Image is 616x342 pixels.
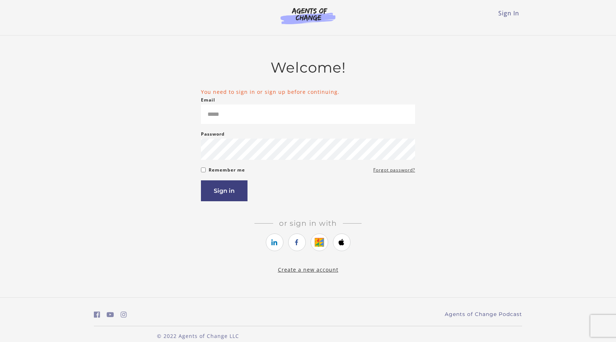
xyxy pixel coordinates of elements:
[201,59,415,76] h2: Welcome!
[201,96,215,104] label: Email
[278,266,338,273] a: Create a new account
[373,166,415,174] a: Forgot password?
[288,233,306,251] a: https://courses.thinkific.com/users/auth/facebook?ss%5Breferral%5D=&ss%5Buser_return_to%5D=%2Fcou...
[94,332,302,340] p: © 2022 Agents of Change LLC
[201,180,247,201] button: Sign in
[201,130,225,139] label: Password
[121,311,127,318] i: https://www.instagram.com/agentsofchangeprep/ (Open in a new window)
[445,310,522,318] a: Agents of Change Podcast
[209,166,245,174] label: Remember me
[266,233,283,251] a: https://courses.thinkific.com/users/auth/linkedin?ss%5Breferral%5D=&ss%5Buser_return_to%5D=%2Fcou...
[94,309,100,320] a: https://www.facebook.com/groups/aswbtestprep (Open in a new window)
[201,88,415,96] li: You need to sign in or sign up before continuing.
[273,7,343,24] img: Agents of Change Logo
[121,309,127,320] a: https://www.instagram.com/agentsofchangeprep/ (Open in a new window)
[107,309,114,320] a: https://www.youtube.com/c/AgentsofChangeTestPrepbyMeaganMitchell (Open in a new window)
[107,311,114,318] i: https://www.youtube.com/c/AgentsofChangeTestPrepbyMeaganMitchell (Open in a new window)
[311,233,328,251] a: https://courses.thinkific.com/users/auth/google?ss%5Breferral%5D=&ss%5Buser_return_to%5D=%2Fcours...
[94,311,100,318] i: https://www.facebook.com/groups/aswbtestprep (Open in a new window)
[498,9,519,17] a: Sign In
[273,219,343,228] span: Or sign in with
[333,233,351,251] a: https://courses.thinkific.com/users/auth/apple?ss%5Breferral%5D=&ss%5Buser_return_to%5D=%2Fcourse...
